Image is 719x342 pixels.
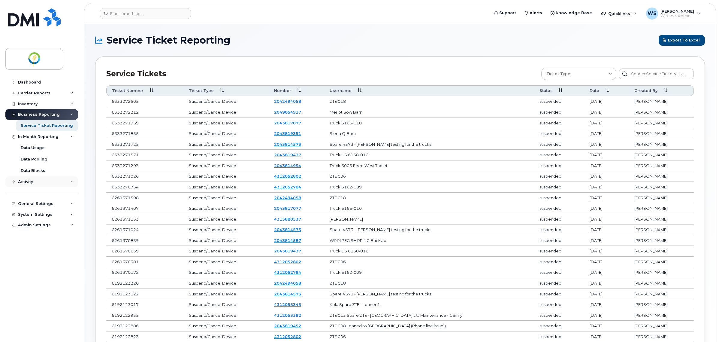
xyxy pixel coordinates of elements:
span: Status [539,88,553,93]
td: [PERSON_NAME] [629,150,694,160]
td: Suspend/Cancel Device [183,321,269,331]
td: Suspend/Cancel Device [183,182,269,193]
td: WINNIPEG SHIPPING BackUp [324,235,534,246]
td: 6333271855 [106,128,183,139]
td: 6333272212 [106,107,183,118]
td: [PERSON_NAME] [629,321,694,331]
a: 2043814587 [274,238,301,243]
a: 2043819351 [274,131,301,136]
td: Truck US 6168-016 [324,150,534,160]
td: suspended [534,118,584,129]
td: [PERSON_NAME] [629,193,694,203]
a: 2043814573 [274,142,301,147]
td: [PERSON_NAME] [629,139,694,150]
a: 2043817077 [274,121,301,125]
td: Suspend/Cancel Device [183,278,269,289]
td: [DATE] [584,160,629,171]
td: [DATE] [584,203,629,214]
td: [DATE] [584,310,629,321]
td: Suspend/Cancel Device [183,118,269,129]
span: Date [590,88,599,93]
a: 2042494058 [274,99,301,104]
td: [PERSON_NAME] [629,118,694,129]
td: Spare 4573 - [PERSON_NAME] testing for the trucks [324,289,534,300]
td: [DATE] [584,299,629,310]
td: ZTE 018 [324,278,534,289]
td: suspended [534,139,584,150]
td: 6333271293 [106,160,183,171]
td: [PERSON_NAME] [629,128,694,139]
td: suspended [534,214,584,225]
td: [PERSON_NAME] [629,246,694,257]
span: Export to Excel [668,37,700,43]
input: Search Service Tickets List... [619,69,694,79]
td: [PERSON_NAME] [629,171,694,182]
td: suspended [534,278,584,289]
td: [PERSON_NAME] [629,310,694,321]
td: Suspend/Cancel Device [183,139,269,150]
td: [PERSON_NAME] [629,278,694,289]
button: Export to Excel [659,35,705,46]
td: suspended [534,224,584,235]
td: [DATE] [584,246,629,257]
td: suspended [534,235,584,246]
a: 2049054917 [274,110,301,115]
td: [PERSON_NAME] [629,299,694,310]
td: Suspend/Cancel Device [183,150,269,160]
td: Suspend/Cancel Device [183,235,269,246]
a: 2043814954 [274,163,301,168]
td: Suspend/Cancel Device [183,214,269,225]
td: Truck 6005 Feed West Tablet [324,160,534,171]
td: suspended [534,321,584,331]
td: Suspend/Cancel Device [183,128,269,139]
td: Truck 6162-009 [324,267,534,278]
a: 4312052784 [274,185,301,189]
a: 2042494058 [274,281,301,286]
td: Kola Spare ZTE - Loaner 1 [324,299,534,310]
td: 6261370172 [106,267,183,278]
td: [DATE] [584,235,629,246]
td: [PERSON_NAME] [629,289,694,300]
a: 4312052802 [274,174,301,179]
td: suspended [534,160,584,171]
td: 6261371407 [106,203,183,214]
td: [DATE] [584,257,629,267]
td: [PERSON_NAME] [629,257,694,267]
a: 2043814573 [274,227,301,232]
td: 6333272505 [106,96,183,107]
td: suspended [534,310,584,321]
td: ZTE 008 Loaned to [GEOGRAPHIC_DATA] (Phone line issue)) [324,321,534,331]
td: 6261371153 [106,214,183,225]
td: [PERSON_NAME] [629,96,694,107]
td: Suspend/Cancel Device [183,193,269,203]
td: suspended [534,128,584,139]
td: [DATE] [584,171,629,182]
td: [PERSON_NAME] [629,182,694,193]
a: 2043819437 [274,152,301,157]
td: [DATE] [584,96,629,107]
span: Ticket Number [112,88,143,93]
a: Ticket Type [541,68,616,80]
span: Created By [634,88,657,93]
td: [DATE] [584,182,629,193]
td: [PERSON_NAME] [629,203,694,214]
td: [PERSON_NAME] [629,235,694,246]
div: Service Tickets [106,68,541,80]
td: Spare 4573 - [PERSON_NAME] testing for the trucks [324,139,534,150]
td: suspended [534,171,584,182]
td: Suspend/Cancel Device [183,246,269,257]
td: [PERSON_NAME] [629,267,694,278]
td: suspended [534,257,584,267]
td: Suspend/Cancel Device [183,310,269,321]
span: Service Ticket Reporting [107,36,230,45]
td: [PERSON_NAME] [324,214,534,225]
span: Number [274,88,291,93]
td: [DATE] [584,289,629,300]
td: [DATE] [584,150,629,160]
td: 6192123122 [106,289,183,300]
td: 6261370839 [106,235,183,246]
td: Suspend/Cancel Device [183,203,269,214]
td: suspended [534,203,584,214]
td: suspended [534,150,584,160]
td: [DATE] [584,118,629,129]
